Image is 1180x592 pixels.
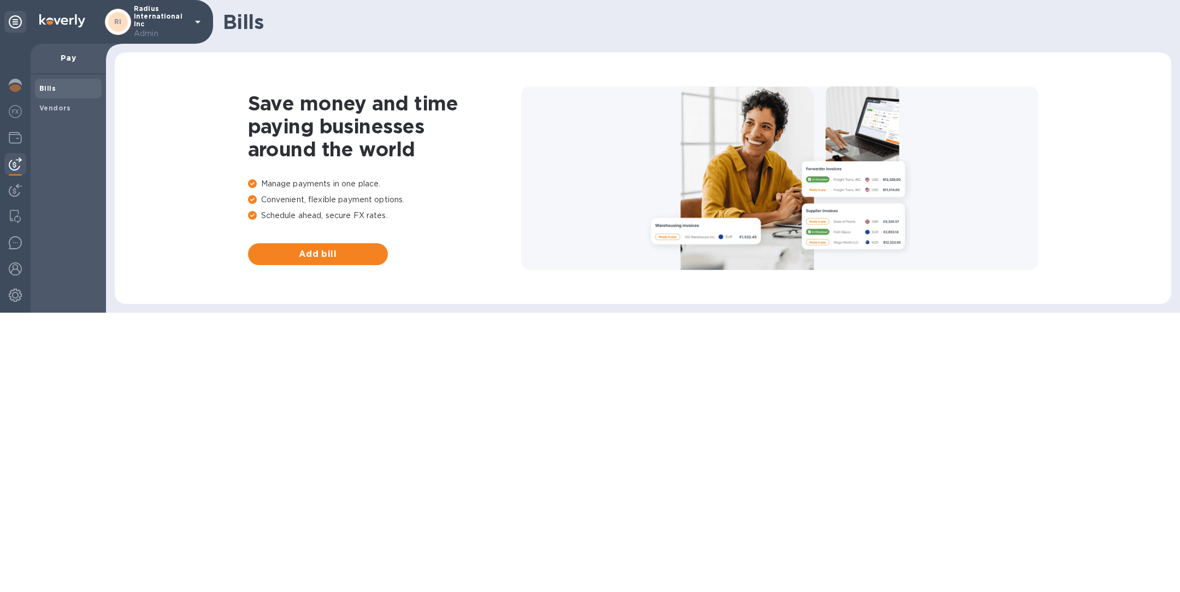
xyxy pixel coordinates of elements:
p: Pay [39,52,97,63]
img: Logo [39,14,85,27]
b: RI [114,17,122,26]
p: Manage payments in one place. [248,178,521,190]
p: Convenient, flexible payment options. [248,194,521,206]
h1: Bills [223,10,1163,33]
p: Radius International Inc [134,5,188,39]
div: Unpin categories [4,11,26,33]
b: Bills [39,84,56,92]
p: Schedule ahead, secure FX rates. [248,210,521,221]
img: Foreign exchange [9,105,22,118]
span: Add bill [257,248,379,261]
p: Admin [134,28,188,39]
button: Add bill [248,243,388,265]
img: Wallets [9,131,22,144]
b: Vendors [39,104,71,112]
h1: Save money and time paying businesses around the world [248,92,521,161]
